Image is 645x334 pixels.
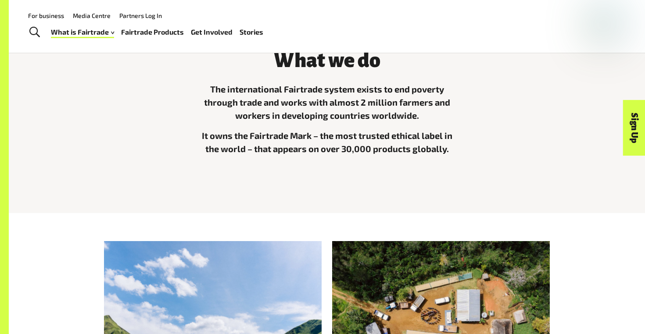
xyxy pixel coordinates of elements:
[587,8,620,45] img: Fairtrade Australia New Zealand logo
[195,50,459,71] h3: What we do
[195,82,459,122] p: The international Fairtrade system exists to end poverty through trade and works with almost 2 mi...
[51,26,114,39] a: What is Fairtrade
[119,12,162,19] a: Partners Log In
[191,26,233,39] a: Get Involved
[240,26,263,39] a: Stories
[73,12,111,19] a: Media Centre
[195,129,459,155] p: It owns the Fairtrade Mark – the most trusted ethical label in the world – that appears on over 3...
[121,26,184,39] a: Fairtrade Products
[24,21,45,43] a: Toggle Search
[28,12,64,19] a: For business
